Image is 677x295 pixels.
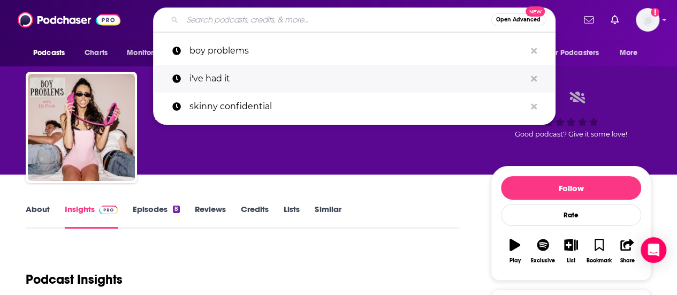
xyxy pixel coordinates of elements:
[119,43,179,63] button: open menu
[620,46,638,60] span: More
[501,176,641,200] button: Follow
[153,93,556,120] a: skinny confidential
[636,8,659,32] img: User Profile
[641,237,666,263] div: Open Intercom Messenger
[567,258,575,264] div: List
[509,258,521,264] div: Play
[557,232,585,270] button: List
[133,204,180,229] a: Episodes8
[99,206,118,214] img: Podchaser Pro
[153,7,556,32] div: Search podcasts, credits, & more...
[612,43,651,63] button: open menu
[195,204,226,229] a: Reviews
[127,46,165,60] span: Monitoring
[515,130,627,138] span: Good podcast? Give it some love!
[526,6,545,17] span: New
[491,81,651,148] div: Good podcast? Give it some love!
[496,17,541,22] span: Open Advanced
[531,258,555,264] div: Exclusive
[613,232,641,270] button: Share
[18,10,120,30] img: Podchaser - Follow, Share and Rate Podcasts
[33,46,65,60] span: Podcasts
[529,232,557,270] button: Exclusive
[189,37,526,65] p: boy problems
[491,13,545,26] button: Open AdvancedNew
[315,204,341,229] a: Similar
[182,11,491,28] input: Search podcasts, credits, & more...
[606,11,623,29] a: Show notifications dropdown
[78,43,114,63] a: Charts
[26,271,123,288] h1: Podcast Insights
[501,204,641,226] div: Rate
[65,204,118,229] a: InsightsPodchaser Pro
[189,93,526,120] p: skinny confidential
[153,37,556,65] a: boy problems
[153,65,556,93] a: i've had it
[26,43,79,63] button: open menu
[173,206,180,213] div: 8
[189,65,526,93] p: i've had it
[547,46,599,60] span: For Podcasters
[636,8,659,32] button: Show profile menu
[241,204,269,229] a: Credits
[26,204,50,229] a: About
[580,11,598,29] a: Show notifications dropdown
[541,43,614,63] button: open menu
[28,74,135,181] img: Boy Problems
[284,204,300,229] a: Lists
[651,8,659,17] svg: Add a profile image
[636,8,659,32] span: Logged in as ShannonHennessey
[585,232,613,270] button: Bookmark
[587,258,612,264] div: Bookmark
[501,232,529,270] button: Play
[620,258,634,264] div: Share
[85,46,108,60] span: Charts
